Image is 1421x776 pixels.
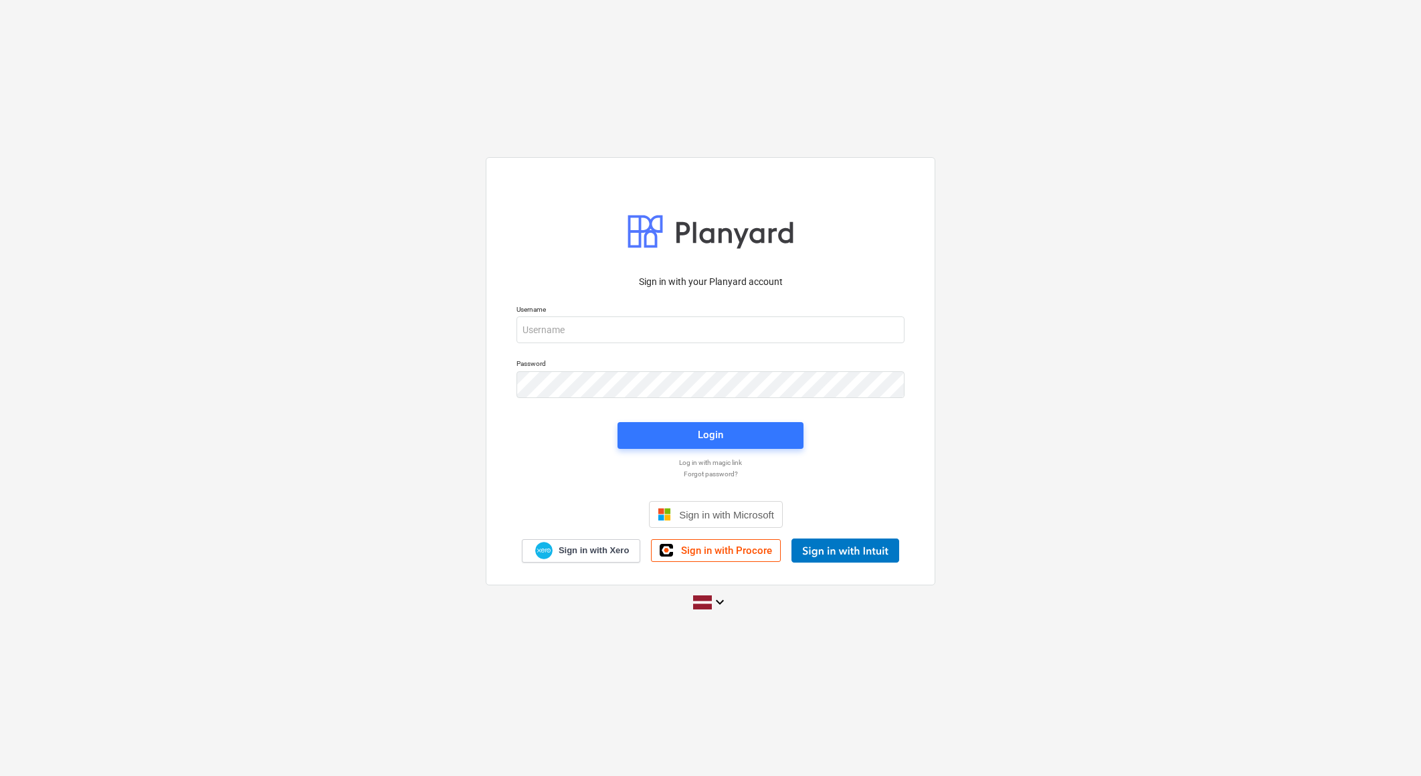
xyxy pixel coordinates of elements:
[516,305,905,316] p: Username
[522,539,641,563] a: Sign in with Xero
[679,509,774,520] span: Sign in with Microsoft
[681,545,772,557] span: Sign in with Procore
[651,539,781,562] a: Sign in with Procore
[658,508,671,521] img: Microsoft logo
[510,458,911,467] a: Log in with magic link
[559,545,629,557] span: Sign in with Xero
[516,316,905,343] input: Username
[516,275,905,289] p: Sign in with your Planyard account
[535,542,553,560] img: Xero logo
[516,359,905,371] p: Password
[510,470,911,478] a: Forgot password?
[698,426,723,444] div: Login
[712,594,728,610] i: keyboard_arrow_down
[618,422,803,449] button: Login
